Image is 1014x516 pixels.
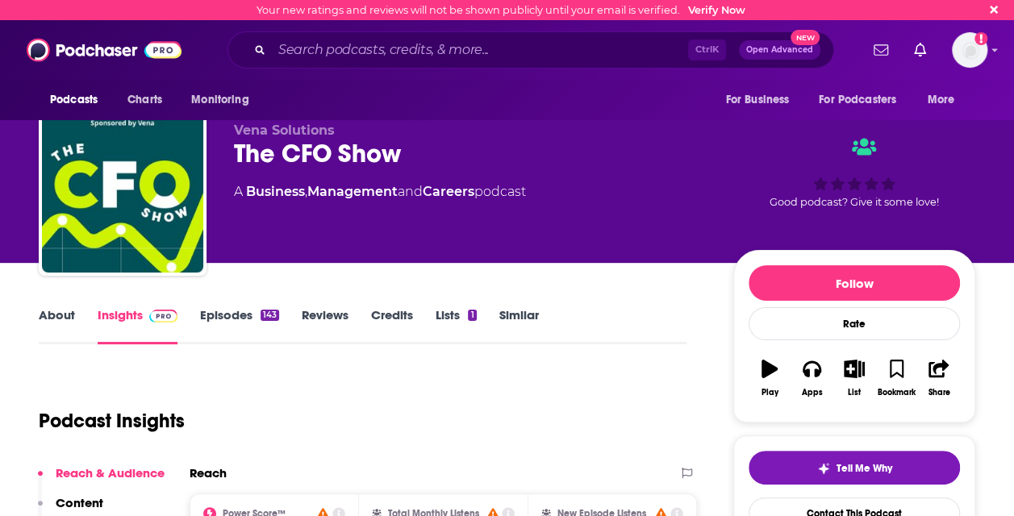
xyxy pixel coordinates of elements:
[56,495,103,510] p: Content
[791,30,820,45] span: New
[307,184,398,199] a: Management
[808,85,920,115] button: open menu
[688,4,745,16] a: Verify Now
[499,307,539,344] a: Similar
[149,310,177,322] img: Podchaser Pro
[261,310,279,321] div: 143
[928,89,955,111] span: More
[791,349,832,407] button: Apps
[916,85,975,115] button: open menu
[875,349,917,407] button: Bookmark
[878,388,916,397] div: Bookmark
[398,184,423,199] span: and
[190,465,227,481] h2: Reach
[739,40,820,60] button: Open AdvancedNew
[127,89,162,111] span: Charts
[770,196,939,208] span: Good podcast? Give it some love!
[952,32,987,68] span: Logged in as ATTIntern
[117,85,172,115] a: Charts
[39,307,75,344] a: About
[952,32,987,68] button: Show profile menu
[272,37,688,63] input: Search podcasts, credits, & more...
[42,111,203,273] img: The CFO Show
[50,89,98,111] span: Podcasts
[27,35,182,65] img: Podchaser - Follow, Share and Rate Podcasts
[423,184,474,199] a: Careers
[802,388,823,397] div: Apps
[725,89,789,111] span: For Business
[833,349,875,407] button: List
[918,349,960,407] button: Share
[257,4,745,16] div: Your new ratings and reviews will not be shown publicly until your email is verified.
[371,307,413,344] a: Credits
[952,32,987,68] img: User Profile
[39,409,185,433] h1: Podcast Insights
[974,32,987,45] svg: Email not verified
[39,85,119,115] button: open menu
[817,462,830,475] img: tell me why sparkle
[749,265,960,301] button: Follow
[819,89,896,111] span: For Podcasters
[234,123,335,138] span: Vena Solutions
[246,184,305,199] a: Business
[227,31,834,69] div: Search podcasts, credits, & more...
[848,388,861,397] div: List
[837,462,892,475] span: Tell Me Why
[746,46,813,54] span: Open Advanced
[98,307,177,344] a: InsightsPodchaser Pro
[867,36,895,64] a: Show notifications dropdown
[191,89,248,111] span: Monitoring
[749,451,960,485] button: tell me why sparkleTell Me Why
[688,40,726,60] span: Ctrl K
[749,349,791,407] button: Play
[38,465,165,495] button: Reach & Audience
[234,182,526,202] div: A podcast
[928,388,949,397] div: Share
[436,307,476,344] a: Lists1
[468,310,476,321] div: 1
[762,388,778,397] div: Play
[733,123,975,223] div: Good podcast? Give it some love!
[714,85,809,115] button: open menu
[200,307,279,344] a: Episodes143
[302,307,348,344] a: Reviews
[180,85,269,115] button: open menu
[908,36,933,64] a: Show notifications dropdown
[305,184,307,199] span: ,
[56,465,165,481] p: Reach & Audience
[749,307,960,340] div: Rate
